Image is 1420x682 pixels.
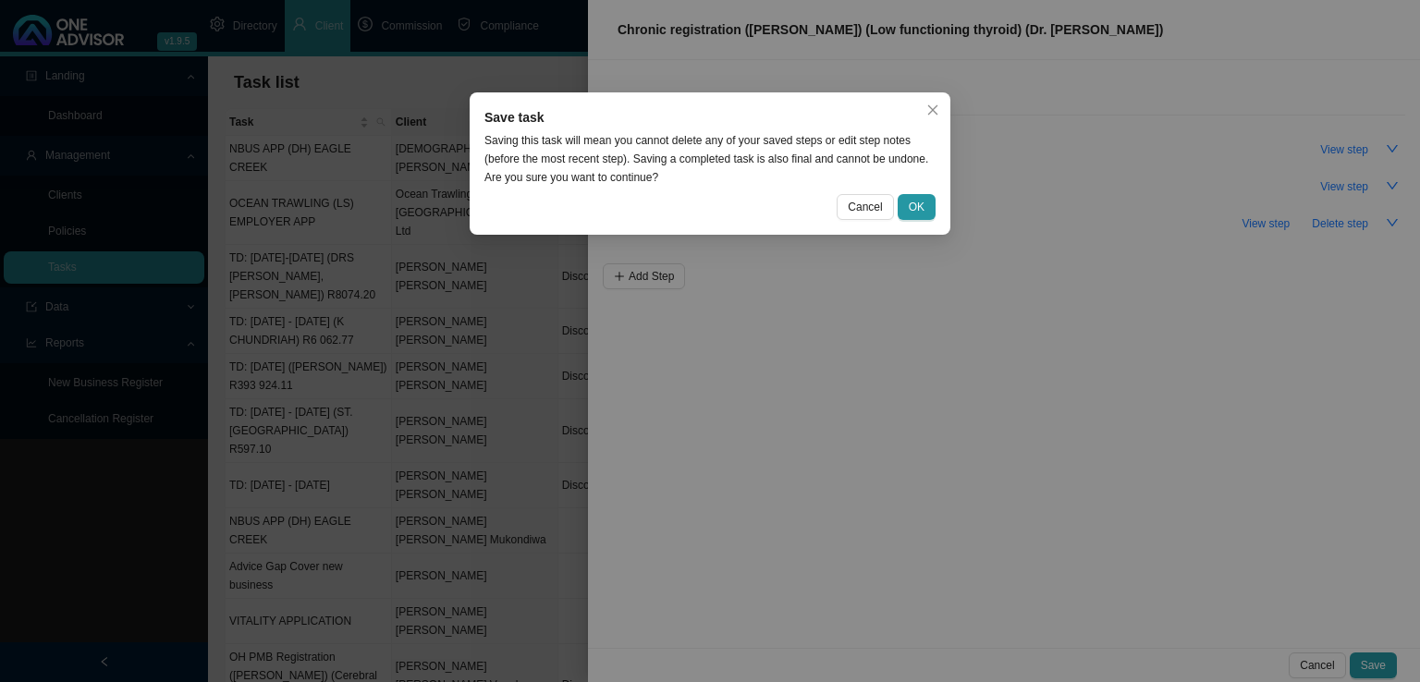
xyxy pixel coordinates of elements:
[837,194,893,220] button: Cancel
[920,97,946,123] button: Close
[848,198,882,216] span: Cancel
[484,107,936,128] div: Save task
[484,131,936,187] div: Saving this task will mean you cannot delete any of your saved steps or edit step notes (before t...
[926,104,939,116] span: close
[909,198,924,216] span: OK
[898,194,936,220] button: OK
